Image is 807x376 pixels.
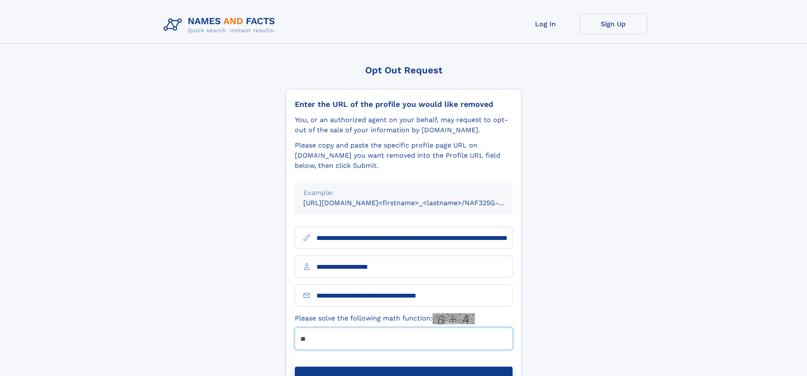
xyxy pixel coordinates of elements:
[580,14,647,34] a: Sign Up
[512,14,580,34] a: Log In
[295,115,513,135] div: You, or an authorized agent on your behalf, may request to opt-out of the sale of your informatio...
[295,100,513,109] div: Enter the URL of the profile you would like removed
[303,199,529,207] small: [URL][DOMAIN_NAME]<firstname>_<lastname>/NAF325G-xxxxxxxx
[160,14,282,36] img: Logo Names and Facts
[295,140,513,171] div: Please copy and paste the specific profile page URL on [DOMAIN_NAME] you want removed into the Pr...
[286,65,521,75] div: Opt Out Request
[295,313,475,324] label: Please solve the following math function:
[303,188,504,198] div: Example:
